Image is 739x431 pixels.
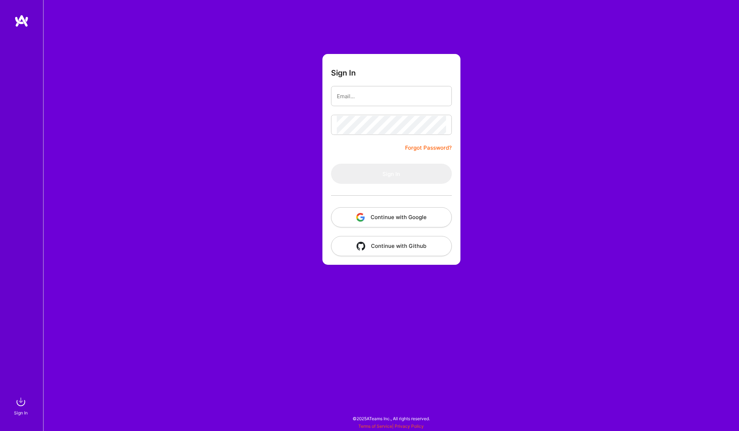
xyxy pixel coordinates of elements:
div: © 2025 ATeams Inc., All rights reserved. [43,409,739,427]
button: Continue with Github [331,236,452,256]
img: icon [357,242,365,250]
span: | [358,423,424,429]
a: Forgot Password? [405,144,452,152]
img: logo [14,14,29,27]
img: sign in [14,395,28,409]
button: Continue with Google [331,207,452,227]
button: Sign In [331,164,452,184]
a: Privacy Policy [395,423,424,429]
input: Email... [337,87,446,105]
a: Terms of Service [358,423,392,429]
h3: Sign In [331,68,356,77]
img: icon [356,213,365,222]
div: Sign In [14,409,28,417]
a: sign inSign In [15,395,28,417]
